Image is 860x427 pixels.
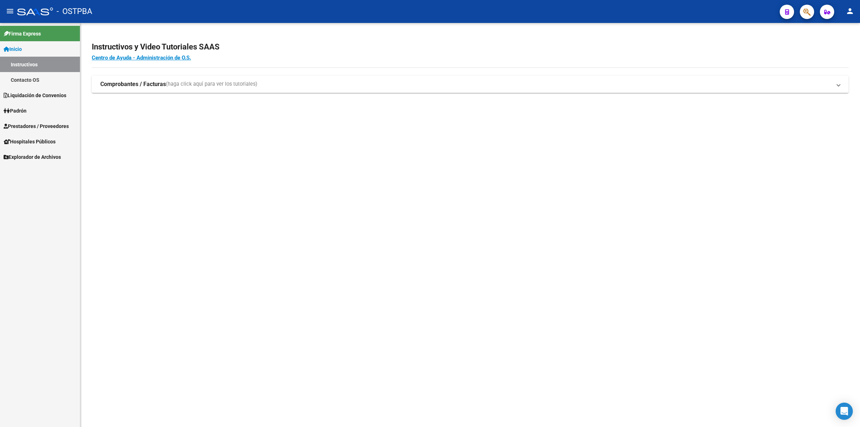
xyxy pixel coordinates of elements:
mat-icon: menu [6,7,14,15]
span: Liquidación de Convenios [4,91,66,99]
div: Open Intercom Messenger [836,403,853,420]
mat-expansion-panel-header: Comprobantes / Facturas(haga click aquí para ver los tutoriales) [92,76,849,93]
span: Prestadores / Proveedores [4,122,69,130]
span: Explorador de Archivos [4,153,61,161]
mat-icon: person [846,7,854,15]
span: Inicio [4,45,22,53]
a: Centro de Ayuda - Administración de O.S. [92,54,191,61]
strong: Comprobantes / Facturas [100,80,166,88]
span: Padrón [4,107,27,115]
span: Hospitales Públicos [4,138,56,146]
span: Firma Express [4,30,41,38]
span: - OSTPBA [57,4,92,19]
span: (haga click aquí para ver los tutoriales) [166,80,257,88]
h2: Instructivos y Video Tutoriales SAAS [92,40,849,54]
